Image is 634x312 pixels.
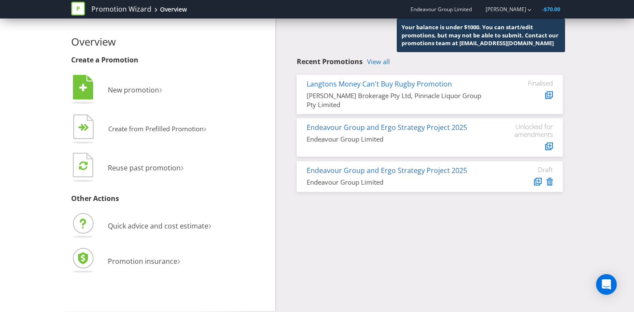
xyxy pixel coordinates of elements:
[596,274,617,295] div: Open Intercom Messenger
[71,56,269,64] h3: Create a Promotion
[411,6,472,13] span: Endeavour Group Limited
[160,5,187,14] div: Overview
[108,163,181,173] span: Reuse past promotion
[71,221,211,231] a: Quick advice and cost estimate›
[108,256,177,266] span: Promotion insurance
[79,83,87,93] tspan: 
[71,256,180,266] a: Promotion insurance›
[307,178,488,187] div: Endeavour Group Limited
[367,58,390,65] a: View all
[307,91,488,110] div: [PERSON_NAME] Brokerage Pty Ltd, Pinnacle Liquor Group Pty Limited
[79,161,88,170] tspan: 
[181,160,184,174] span: ›
[108,124,204,133] span: Create from Prefilled Promotion
[307,79,452,89] a: Langtons Money Can't Buy Rugby Promotion
[501,166,553,173] div: Draft
[91,4,151,14] a: Promotion Wizard
[297,57,363,66] span: Recent Promotions
[307,123,467,132] a: Endeavour Group and Ergo Strategy Project 2025
[501,79,553,87] div: Finalised
[71,112,207,147] button: Create from Prefilled Promotion›
[84,124,89,132] tspan: 
[204,121,207,135] span: ›
[542,6,560,13] span: -$70.00
[177,253,180,267] span: ›
[71,195,269,203] h3: Other Actions
[159,82,162,96] span: ›
[501,123,553,138] div: Unlocked for amendments
[71,36,269,47] h2: Overview
[307,135,488,144] div: Endeavour Group Limited
[402,23,559,47] span: Your balance is under $1000. You can start/edit promotions, but may not be able to submit. Contac...
[307,166,467,175] a: Endeavour Group and Ergo Strategy Project 2025
[108,221,208,231] span: Quick advice and cost estimate
[208,218,211,232] span: ›
[477,6,526,13] a: [PERSON_NAME]
[108,85,159,95] span: New promotion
